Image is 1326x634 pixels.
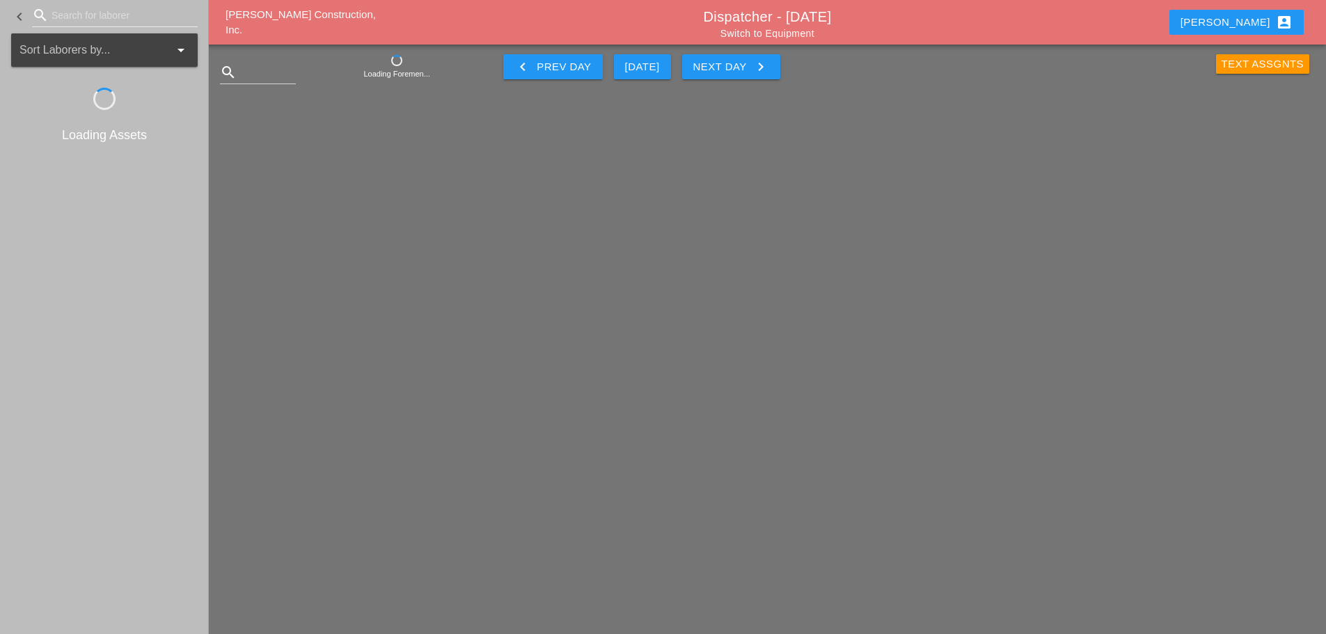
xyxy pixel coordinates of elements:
[514,58,531,75] i: keyboard_arrow_left
[614,54,671,79] button: [DATE]
[720,28,814,39] a: Switch to Equipment
[220,64,237,81] i: search
[11,8,28,25] i: keyboard_arrow_left
[1216,54,1310,74] button: Text Assgnts
[1222,56,1304,72] div: Text Assgnts
[173,42,189,58] i: arrow_drop_down
[1276,14,1293,31] i: account_box
[313,68,481,80] div: Loading Foremen...
[514,58,591,75] div: Prev Day
[52,4,178,26] input: Search for laborer
[625,59,660,75] div: [DATE]
[1169,10,1304,35] button: [PERSON_NAME]
[752,58,769,75] i: keyboard_arrow_right
[704,9,832,24] a: Dispatcher - [DATE]
[693,58,769,75] div: Next Day
[11,126,198,145] div: Loading Assets
[226,8,376,36] a: [PERSON_NAME] Construction, Inc.
[503,54,602,79] button: Prev Day
[1181,14,1293,31] div: [PERSON_NAME]
[32,7,49,24] i: search
[682,54,780,79] button: Next Day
